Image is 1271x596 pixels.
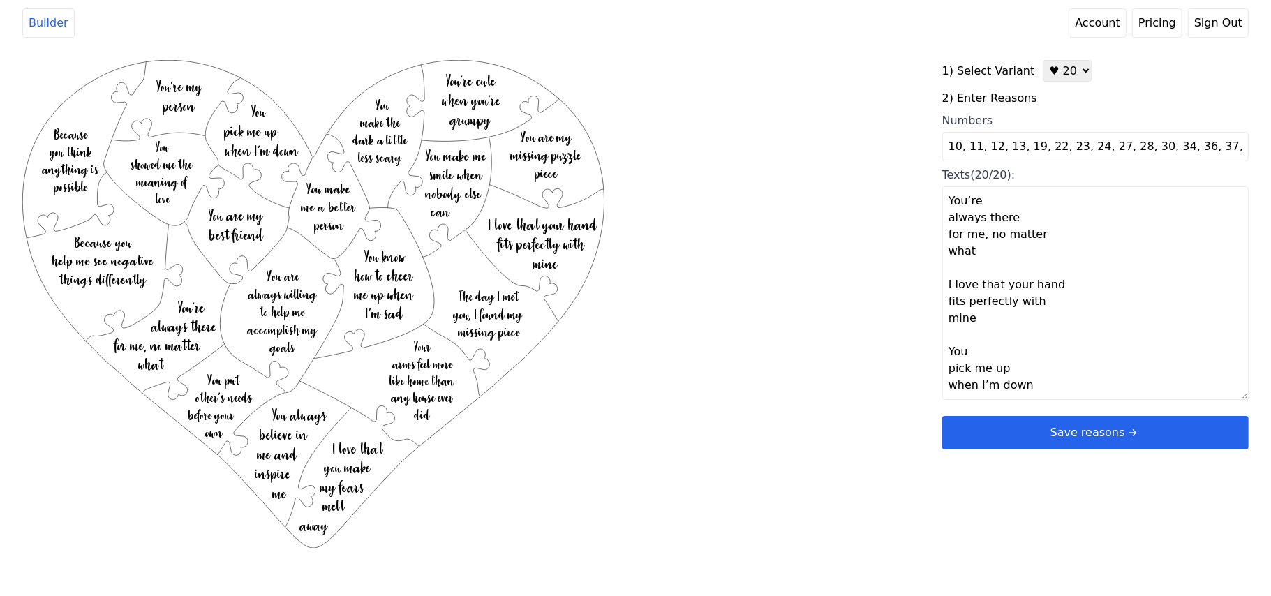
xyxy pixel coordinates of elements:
text: things differently [59,270,147,289]
text: any house ever [391,389,454,406]
div: Texts [942,167,1249,184]
text: I love that your hand [488,215,597,234]
text: pick me up [223,121,279,141]
text: Your [414,338,431,355]
input: Numbers [942,132,1249,161]
text: anything is [42,161,99,178]
text: person [162,96,195,116]
text: you think [50,143,92,161]
text: You make me [426,147,487,165]
text: accomplish my [247,321,318,338]
text: before your [188,406,235,424]
text: me up when [354,285,414,304]
label: 1) Select Variant [942,63,1035,80]
text: You put [207,371,240,389]
text: always there [151,318,217,336]
text: mine [533,254,558,274]
text: You’re cute [446,71,496,91]
text: possible [53,178,88,195]
text: other’s needs [195,389,253,406]
text: make the [360,114,401,131]
text: The day I met [458,288,519,305]
button: Save reasonsarrow right short [942,416,1249,449]
text: missing piece [458,323,520,341]
text: You [156,139,169,156]
text: away [299,516,329,535]
text: smile when [429,165,483,184]
text: grumpy [449,110,491,130]
a: Builder [22,8,75,38]
text: I love that [332,439,384,459]
span: (20/20): [970,168,1015,181]
label: 2) Enter Reasons [942,90,1249,107]
text: best friend [209,225,264,245]
text: You [376,96,390,114]
text: dark a little [352,131,408,149]
text: to help me [259,303,306,320]
text: fits perfectly with [496,234,586,254]
text: me and [257,445,297,464]
text: you make [325,458,372,477]
text: melt [322,496,345,516]
text: less scary [358,149,402,166]
div: Numbers [942,112,1249,129]
text: You’re my [156,77,203,96]
text: what [138,355,165,374]
text: believe in [259,425,308,445]
text: You are my [521,128,572,146]
text: Because [54,126,88,143]
text: missing puzzle [510,147,582,164]
text: my fears [320,477,364,497]
text: You are [267,267,300,285]
button: Sign Out [1188,8,1249,38]
text: did [415,407,431,424]
text: help me see negative [52,251,154,270]
text: when you’re [442,91,501,110]
text: how to cheer [354,267,414,285]
text: You are my [209,206,264,225]
text: like home than [389,373,455,389]
text: own [205,424,223,441]
text: me [272,484,287,503]
text: always willing [248,285,317,303]
text: You know [364,248,406,267]
text: inspire [255,464,291,484]
text: can [431,203,450,222]
text: showed me the [131,156,193,173]
a: Pricing [1132,8,1182,38]
text: I’m sad [365,305,403,324]
textarea: Texts(20/20): [942,186,1249,400]
text: person [313,216,344,234]
text: You always [272,405,327,425]
text: You [251,102,266,121]
text: You make [306,179,351,198]
text: nobody else [425,184,482,203]
text: Because you [74,233,132,252]
text: You’re [178,299,205,318]
text: goals [269,338,295,356]
a: Account [1069,8,1127,38]
text: meaning of [136,174,188,191]
text: me a better [301,198,356,216]
text: piece [534,165,558,182]
text: when I’m down [225,141,299,161]
svg: arrow right short [1125,425,1140,440]
text: you, I found my [453,306,523,323]
text: arms feel more [392,356,453,373]
text: for me, no matter [113,336,201,355]
text: love [156,191,170,207]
